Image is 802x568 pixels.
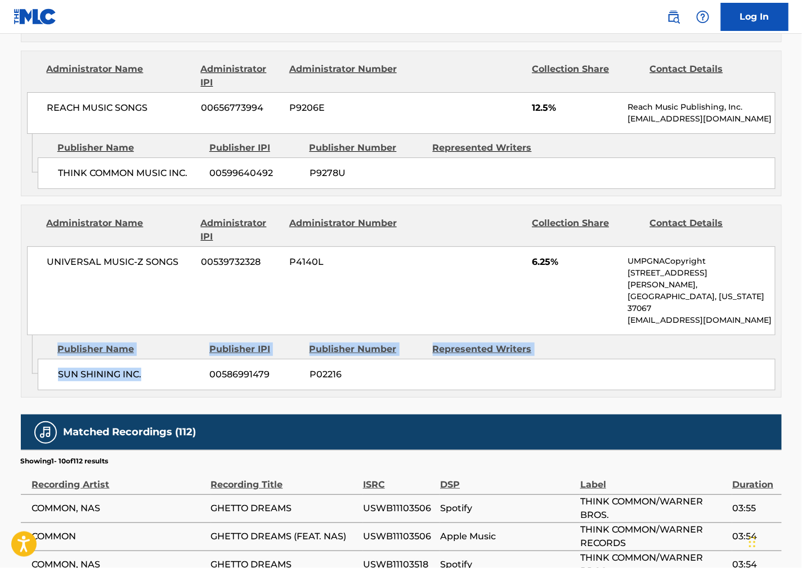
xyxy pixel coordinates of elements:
p: Reach Music Publishing, Inc. [628,101,774,113]
p: [STREET_ADDRESS][PERSON_NAME], [628,267,774,291]
span: COMMON, NAS [32,502,205,515]
span: USWB11103506 [363,502,434,515]
div: Label [580,466,727,492]
div: Recording Artist [32,466,205,492]
p: [GEOGRAPHIC_DATA], [US_STATE] 37067 [628,291,774,314]
span: THINK COMMON/WARNER RECORDS [580,523,727,550]
span: THINK COMMON/WARNER BROS. [580,495,727,522]
div: ISRC [363,466,434,492]
div: Collection Share [532,62,641,89]
span: P9206E [289,101,398,115]
div: Publisher Number [310,342,424,356]
div: Publisher IPI [209,342,301,356]
div: Help [692,6,714,28]
span: UNIVERSAL MUSIC-Z SONGS [47,255,193,269]
div: Administrator Number [289,217,398,244]
img: search [667,10,680,24]
div: DSP [440,466,575,492]
div: Represented Writers [433,342,548,356]
span: SUN SHINING INC. [58,368,201,381]
span: Apple Music [440,530,575,543]
img: MLC Logo [14,8,57,25]
iframe: Chat Widget [746,514,802,568]
div: Publisher Name [57,342,201,356]
span: 6.25% [532,255,619,269]
span: 03:55 [732,502,776,515]
span: Spotify [440,502,575,515]
div: Administrator Name [47,217,192,244]
div: Represented Writers [433,141,548,155]
div: Contact Details [650,62,759,89]
div: Administrator IPI [201,217,281,244]
span: 00599640492 [210,166,301,180]
div: Collection Share [532,217,641,244]
span: 12.5% [532,101,619,115]
a: Log In [721,3,788,31]
div: Administrator Name [47,62,192,89]
span: 03:54 [732,530,776,543]
h5: Matched Recordings (112) [64,426,196,439]
img: Matched Recordings [39,426,52,439]
img: help [696,10,710,24]
span: P9278U [310,166,424,180]
span: P02216 [310,368,424,381]
p: [EMAIL_ADDRESS][DOMAIN_NAME] [628,113,774,125]
div: Publisher IPI [209,141,301,155]
div: Publisher Name [57,141,201,155]
div: Drag [749,525,756,559]
a: Public Search [662,6,685,28]
span: 00539732328 [201,255,281,269]
span: THINK COMMON MUSIC INC. [58,166,201,180]
span: COMMON [32,530,205,543]
div: Contact Details [650,217,759,244]
p: UMPGNACopyright [628,255,774,267]
span: 00656773994 [201,101,281,115]
span: USWB11103506 [363,530,434,543]
p: Showing 1 - 10 of 112 results [21,456,109,466]
p: [EMAIL_ADDRESS][DOMAIN_NAME] [628,314,774,326]
div: Administrator IPI [201,62,281,89]
span: REACH MUSIC SONGS [47,101,193,115]
div: Administrator Number [289,62,398,89]
span: 00586991479 [210,368,301,381]
span: GHETTO DREAMS (FEAT. NAS) [211,530,357,543]
div: Publisher Number [310,141,424,155]
div: Recording Title [211,466,357,492]
span: P4140L [289,255,398,269]
div: Duration [732,466,776,492]
span: GHETTO DREAMS [211,502,357,515]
